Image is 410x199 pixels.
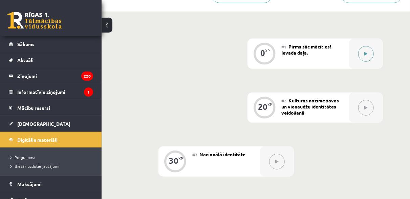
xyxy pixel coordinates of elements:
div: XP [267,103,272,106]
a: Biežāk uzdotie jautājumi [10,163,95,169]
a: Digitālie materiāli [9,132,93,147]
legend: Ziņojumi [17,68,93,84]
span: Sākums [17,41,35,47]
a: [DEMOGRAPHIC_DATA] [9,116,93,132]
span: Kultūras nozīme savas un vienaudžu identitātes veidošanā [281,97,339,116]
span: #3 [192,152,197,157]
a: Rīgas 1. Tālmācības vidusskola [7,12,62,29]
span: #2 [281,98,286,103]
legend: Maksājumi [17,176,93,192]
span: Aktuāli [17,57,34,63]
i: 1 [84,87,93,97]
a: Informatīvie ziņojumi1 [9,84,93,100]
span: Mācību resursi [17,105,50,111]
a: Aktuāli [9,52,93,68]
span: [DEMOGRAPHIC_DATA] [17,121,70,127]
span: #1 [281,44,286,49]
span: Nacionālā identitāte [199,151,245,157]
a: Programma [10,154,95,160]
a: Mācību resursi [9,100,93,116]
legend: Informatīvie ziņojumi [17,84,93,100]
span: Pirms sāc mācīties! Ievada daļa. [281,43,331,56]
div: XP [178,157,183,160]
div: 30 [169,158,178,164]
i: 220 [81,72,93,81]
a: Maksājumi [9,176,93,192]
div: XP [265,49,270,53]
span: Programma [10,155,35,160]
span: Biežāk uzdotie jautājumi [10,163,59,169]
a: Sākums [9,36,93,52]
a: Ziņojumi220 [9,68,93,84]
div: 20 [258,104,267,110]
div: 0 [260,50,265,56]
span: Digitālie materiāli [17,137,58,143]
